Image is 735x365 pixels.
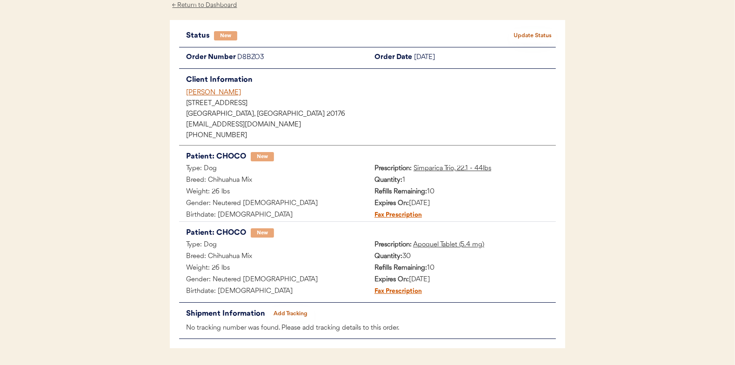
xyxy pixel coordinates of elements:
[179,52,237,64] div: Order Number
[374,188,427,195] strong: Refills Remaining:
[179,163,367,175] div: Type: Dog
[374,200,409,207] strong: Expires On:
[186,29,214,42] div: Status
[374,276,409,283] strong: Expires On:
[374,241,412,248] strong: Prescription:
[186,122,556,128] div: [EMAIL_ADDRESS][DOMAIN_NAME]
[186,226,246,239] div: Patient: CHOCO
[179,286,367,298] div: Birthdate: [DEMOGRAPHIC_DATA]
[179,323,556,334] div: No tracking number was found. Please add tracking details to this order.
[179,251,367,263] div: Breed: Chihuahua Mix
[186,150,246,163] div: Patient: CHOCO
[179,239,367,251] div: Type: Dog
[186,111,556,118] div: [GEOGRAPHIC_DATA], [GEOGRAPHIC_DATA] 20176
[179,210,367,221] div: Birthdate: [DEMOGRAPHIC_DATA]
[367,198,556,210] div: [DATE]
[179,263,367,274] div: Weight: 26 lbs
[367,210,422,221] div: Fax Prescription
[367,52,414,64] div: Order Date
[186,88,556,98] div: [PERSON_NAME]
[374,165,412,172] strong: Prescription:
[367,186,556,198] div: 10
[237,52,367,64] div: D8BZO3
[186,307,267,320] div: Shipment Information
[414,165,491,172] u: Simparica Trio, 22.1 - 44lbs
[413,241,484,248] u: Apoquel Tablet (5.4 mg)
[374,265,427,272] strong: Refills Remaining:
[374,177,402,184] strong: Quantity:
[509,29,556,42] button: Update Status
[367,274,556,286] div: [DATE]
[186,133,556,139] div: [PHONE_NUMBER]
[367,175,556,186] div: 1
[367,286,422,298] div: Fax Prescription
[367,251,556,263] div: 30
[414,52,556,64] div: [DATE]
[179,274,367,286] div: Gender: Neutered [DEMOGRAPHIC_DATA]
[186,73,556,86] div: Client Information
[179,198,367,210] div: Gender: Neutered [DEMOGRAPHIC_DATA]
[179,186,367,198] div: Weight: 26 lbs
[186,100,556,107] div: [STREET_ADDRESS]
[367,263,556,274] div: 10
[179,175,367,186] div: Breed: Chihuahua Mix
[267,307,314,320] button: Add Tracking
[374,253,402,260] strong: Quantity:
